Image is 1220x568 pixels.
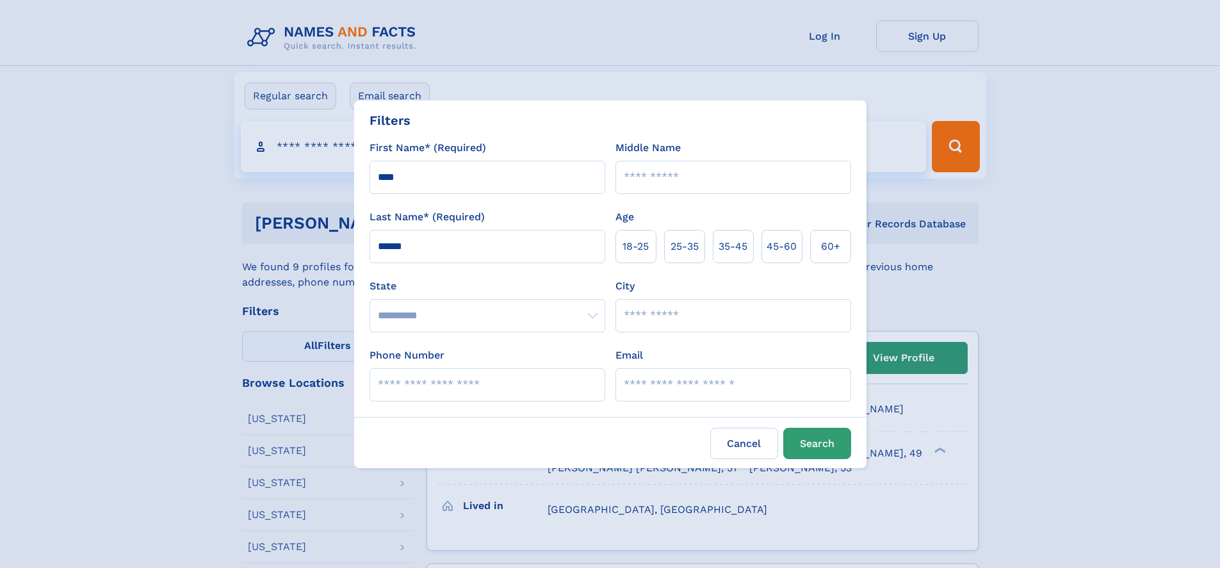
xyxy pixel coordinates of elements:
button: Search [783,428,851,459]
label: State [370,279,605,294]
span: 25‑35 [671,239,699,254]
label: Cancel [710,428,778,459]
label: Age [615,209,634,225]
span: 35‑45 [719,239,747,254]
label: Phone Number [370,348,444,363]
label: Last Name* (Required) [370,209,485,225]
span: 18‑25 [622,239,649,254]
span: 45‑60 [767,239,797,254]
label: Middle Name [615,140,681,156]
label: Email [615,348,643,363]
label: City [615,279,635,294]
div: Filters [370,111,411,130]
label: First Name* (Required) [370,140,486,156]
span: 60+ [821,239,840,254]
